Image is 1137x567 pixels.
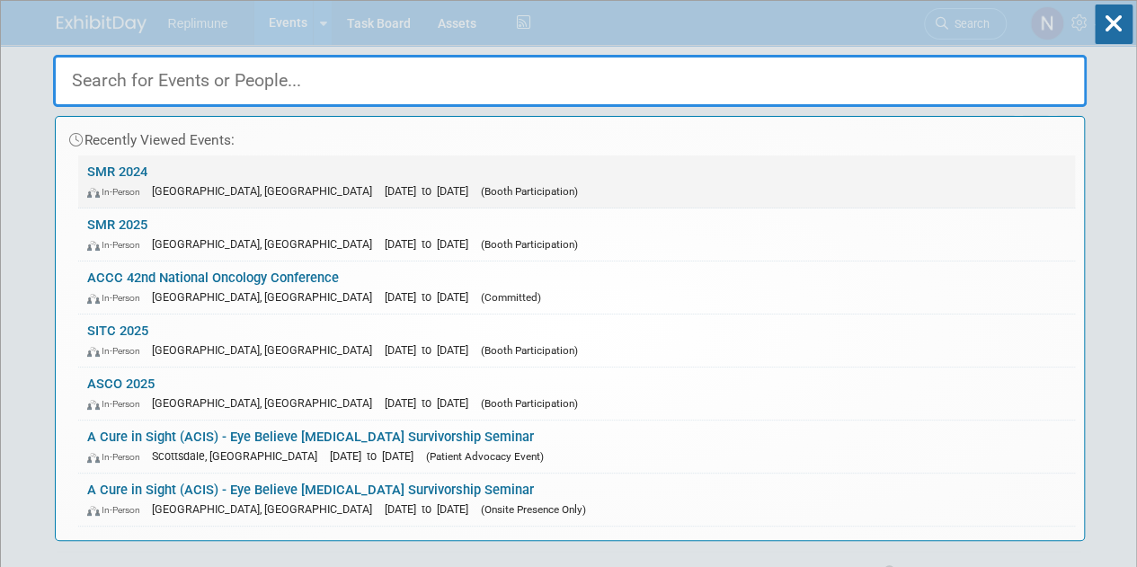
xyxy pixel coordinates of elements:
span: (Booth Participation) [481,397,578,410]
span: In-Person [87,451,148,463]
a: A Cure in Sight (ACIS) - Eye Believe [MEDICAL_DATA] Survivorship Seminar In-Person [GEOGRAPHIC_DA... [78,474,1075,526]
a: ACCC 42nd National Oncology Conference In-Person [GEOGRAPHIC_DATA], [GEOGRAPHIC_DATA] [DATE] to [... [78,261,1075,314]
span: [GEOGRAPHIC_DATA], [GEOGRAPHIC_DATA] [152,290,381,304]
span: [GEOGRAPHIC_DATA], [GEOGRAPHIC_DATA] [152,343,381,357]
a: SMR 2024 In-Person [GEOGRAPHIC_DATA], [GEOGRAPHIC_DATA] [DATE] to [DATE] (Booth Participation) [78,155,1075,208]
span: In-Person [87,345,148,357]
span: [DATE] to [DATE] [330,449,422,463]
span: [DATE] to [DATE] [385,184,477,198]
a: ASCO 2025 In-Person [GEOGRAPHIC_DATA], [GEOGRAPHIC_DATA] [DATE] to [DATE] (Booth Participation) [78,368,1075,420]
a: A Cure in Sight (ACIS) - Eye Believe [MEDICAL_DATA] Survivorship Seminar In-Person Scottsdale, [G... [78,421,1075,473]
span: Scottsdale, [GEOGRAPHIC_DATA] [152,449,326,463]
a: SITC 2025 In-Person [GEOGRAPHIC_DATA], [GEOGRAPHIC_DATA] [DATE] to [DATE] (Booth Participation) [78,315,1075,367]
span: In-Person [87,186,148,198]
span: [GEOGRAPHIC_DATA], [GEOGRAPHIC_DATA] [152,502,381,516]
span: [DATE] to [DATE] [385,237,477,251]
span: [DATE] to [DATE] [385,290,477,304]
div: Recently Viewed Events: [65,117,1075,155]
span: (Patient Advocacy Event) [426,450,544,463]
span: In-Person [87,398,148,410]
span: (Booth Participation) [481,344,578,357]
span: (Committed) [481,291,541,304]
input: Search for Events or People... [53,55,1087,107]
span: (Booth Participation) [481,185,578,198]
span: In-Person [87,292,148,304]
span: In-Person [87,239,148,251]
span: [GEOGRAPHIC_DATA], [GEOGRAPHIC_DATA] [152,184,381,198]
span: [DATE] to [DATE] [385,502,477,516]
a: SMR 2025 In-Person [GEOGRAPHIC_DATA], [GEOGRAPHIC_DATA] [DATE] to [DATE] (Booth Participation) [78,208,1075,261]
span: (Onsite Presence Only) [481,503,586,516]
span: In-Person [87,504,148,516]
span: [DATE] to [DATE] [385,396,477,410]
span: [GEOGRAPHIC_DATA], [GEOGRAPHIC_DATA] [152,396,381,410]
span: (Booth Participation) [481,238,578,251]
span: [DATE] to [DATE] [385,343,477,357]
span: [GEOGRAPHIC_DATA], [GEOGRAPHIC_DATA] [152,237,381,251]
